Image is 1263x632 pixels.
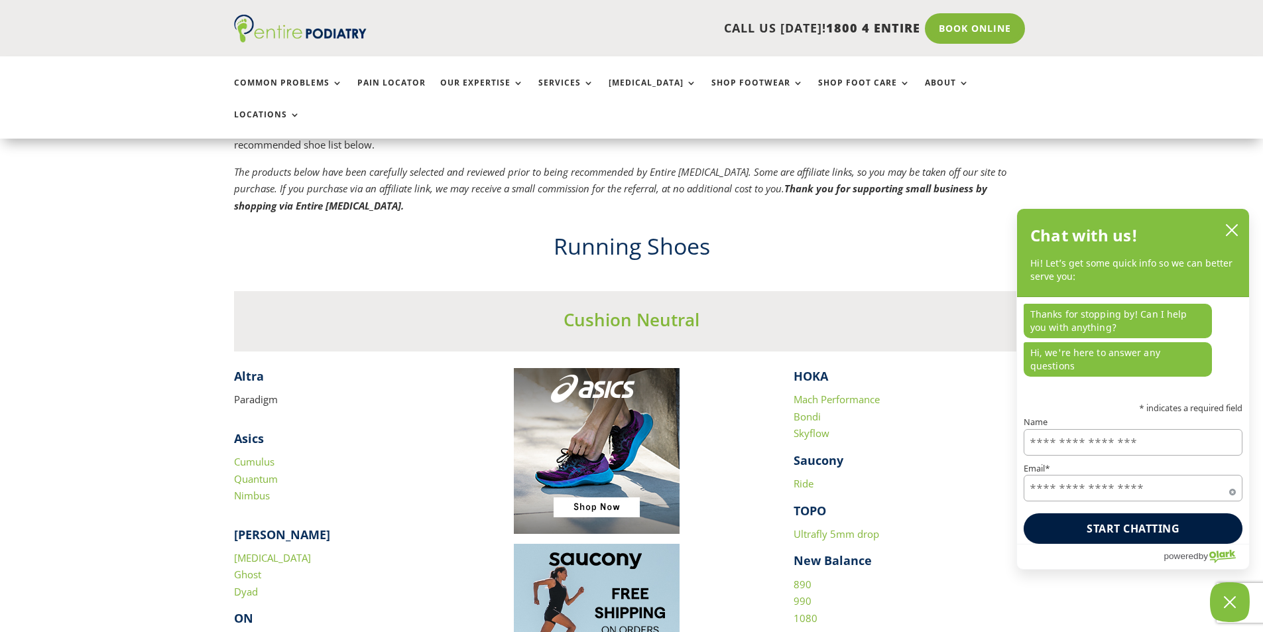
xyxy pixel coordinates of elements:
p: Hi, we're here to answer any questions [1024,342,1212,377]
strong: TOPO [794,503,826,519]
a: Nimbus [234,489,270,502]
a: Entire Podiatry [234,32,367,45]
strong: Thank you for supporting small business by shopping via Entire [MEDICAL_DATA]. [234,182,987,212]
a: Dyad [234,585,258,598]
h3: Cushion Neutral [234,308,1030,338]
span: by [1199,548,1208,564]
strong: ON [234,610,253,626]
p: Thanks for stopping by! Can I help you with anything? [1024,304,1212,338]
strong: HOKA [794,368,828,384]
img: Image to click to buy ASIC shoes online [514,368,680,534]
a: Mach Performance [794,393,880,406]
h4: ​ [234,368,470,391]
a: 990 [794,594,812,607]
span: powered [1164,548,1198,564]
a: Pain Locator [357,78,426,107]
button: Start chatting [1024,513,1242,544]
span: Required field [1229,486,1236,493]
label: Email* [1024,464,1242,473]
a: Common Problems [234,78,343,107]
a: Shop Footwear [711,78,804,107]
a: Cumulus [234,455,274,468]
strong: Saucony [794,452,843,468]
input: Name [1024,429,1242,456]
a: Our Expertise [440,78,524,107]
div: olark chatbox [1016,208,1250,570]
p: Paradigm [234,391,470,409]
a: Bondi [794,410,821,423]
strong: Altra [234,368,264,384]
h2: Running Shoes [234,231,1030,269]
p: Hi! Let’s get some quick info so we can better serve you: [1030,257,1236,284]
strong: New Balance [794,552,872,568]
button: close chatbox [1221,220,1242,240]
div: chat [1017,297,1249,389]
a: Skyflow [794,426,829,440]
a: 1080 [794,611,817,625]
button: Close Chatbox [1210,582,1250,622]
strong: Asics [234,430,264,446]
a: Services [538,78,594,107]
label: Name [1024,418,1242,426]
p: We reviewed hundreds of different shoes to find the best ones for your foot health, to keep you a... [234,120,1030,164]
a: Powered by Olark [1164,544,1249,569]
a: Ghost [234,568,261,581]
img: logo (1) [234,15,367,42]
strong: [PERSON_NAME] [234,527,330,542]
em: The products below have been carefully selected and reviewed prior to being recommended by Entire... [234,165,1006,212]
p: * indicates a required field [1024,404,1242,412]
a: Book Online [925,13,1025,44]
a: [MEDICAL_DATA] [609,78,697,107]
a: 890 [794,578,812,591]
a: About [925,78,969,107]
a: Locations [234,110,300,139]
p: CALL US [DATE]! [418,20,920,37]
a: Shop Foot Care [818,78,910,107]
input: Email [1024,475,1242,501]
a: [MEDICAL_DATA] [234,551,311,564]
span: 1800 4 ENTIRE [826,20,920,36]
h2: Chat with us! [1030,222,1138,249]
a: Ride [794,477,813,490]
a: Ultrafly 5mm drop [794,527,879,540]
a: Quantum [234,472,278,485]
